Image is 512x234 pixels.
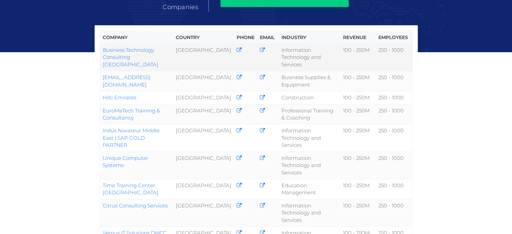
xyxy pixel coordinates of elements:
td: Education Management [279,179,340,199]
td: [GEOGRAPHIC_DATA] [173,104,234,124]
td: Information Technology and Services [279,152,340,179]
td: 100 - 250M [340,124,375,152]
td: 250 - 1000 [375,199,412,226]
td: Professional Training & Coaching [279,104,340,124]
td: Construction [279,91,340,104]
td: 250 - 1000 [375,71,412,91]
td: 100 - 250M [340,104,375,124]
td: [GEOGRAPHIC_DATA] [173,152,234,179]
th: Phone [234,31,257,44]
td: 100 - 250M [340,71,375,91]
td: 250 - 1000 [375,104,412,124]
th: Revenue [340,31,375,44]
td: 100 - 250M [340,152,375,179]
a: Unique Computer Systems [103,155,148,168]
td: 250 - 1000 [375,124,412,152]
td: 100 - 250M [340,44,375,71]
th: Country [173,31,234,44]
a: Time Training Center [GEOGRAPHIC_DATA] [103,182,158,196]
th: Email [257,31,279,44]
th: Employees [375,31,412,44]
td: 250 - 1000 [375,179,412,199]
a: Hilti Emirates [103,94,136,101]
td: [GEOGRAPHIC_DATA] [173,44,234,71]
td: 250 - 1000 [375,44,412,71]
td: 100 - 250M [340,91,375,104]
td: Business Supplies & Equipment [279,71,340,91]
span: Companies [163,3,198,11]
th: Company [100,31,173,44]
a: [EMAIL_ADDRESS][DOMAIN_NAME] [103,74,150,88]
th: Industry [279,31,340,44]
a: EuroMaTech Training & Consultancy [103,107,160,121]
td: [GEOGRAPHIC_DATA] [173,124,234,152]
td: [GEOGRAPHIC_DATA] [173,179,234,199]
a: Citrus Consulting Services [103,202,168,209]
td: Information Technology and Services [279,124,340,152]
td: [GEOGRAPHIC_DATA] [173,91,234,104]
td: 100 - 250M [340,199,375,226]
a: Indus Novateur Middle East | SAP GOLD PARTNER [103,127,160,148]
td: 100 - 250M [340,179,375,199]
td: Information Technology and Services [279,199,340,226]
td: 250 - 1000 [375,91,412,104]
a: Business Technology Consulting [GEOGRAPHIC_DATA] [103,47,158,68]
td: Information Technology and Services [279,44,340,71]
td: 250 - 1000 [375,152,412,179]
td: [GEOGRAPHIC_DATA] [173,71,234,91]
td: [GEOGRAPHIC_DATA] [173,199,234,226]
